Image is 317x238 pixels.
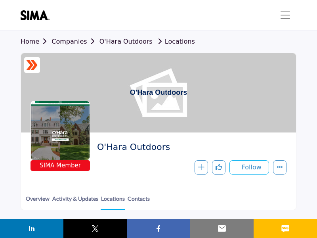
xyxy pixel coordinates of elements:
[154,224,163,233] img: facebook sharing button
[32,161,88,170] span: SIMA Member
[27,224,36,233] img: linkedin sharing button
[90,224,100,233] img: twitter sharing button
[274,7,296,23] button: Toggle navigation
[52,38,99,45] a: Companies
[26,59,38,71] img: ASM Certified
[217,224,227,233] img: email sharing button
[21,38,52,45] a: Home
[281,224,290,233] img: sms sharing button
[127,194,150,209] a: Contacts
[229,160,269,175] button: Follow
[130,53,187,132] h1: O'Hara Outdoors
[52,194,99,209] a: Activity & Updates
[99,38,153,45] a: O'Hara Outdoors
[273,160,286,175] button: More details
[97,142,283,152] h2: O'Hara Outdoors
[21,10,53,20] img: site Logo
[101,194,125,210] a: Locations
[155,38,195,45] a: Locations
[212,160,225,175] button: Like
[25,194,50,209] a: Overview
